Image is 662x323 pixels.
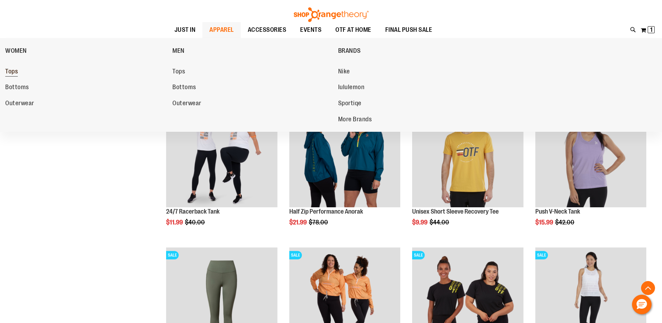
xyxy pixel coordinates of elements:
span: Outerwear [5,100,34,108]
span: $21.99 [289,219,308,226]
img: Product image for Push V-Neck Tank [535,96,646,207]
span: Bottoms [172,84,196,92]
a: Outerwear [5,97,165,110]
a: OTF AT HOME [328,22,378,38]
a: Half Zip Performance Anorak [289,208,363,215]
span: APPAREL [209,22,234,38]
span: JUST IN [174,22,196,38]
a: Push V-Neck Tank [535,208,580,215]
span: Outerwear [172,100,201,108]
a: Bottoms [5,81,165,94]
a: Product image for Push V-Neck TankSALE [535,96,646,208]
img: Half Zip Performance Anorak [289,96,400,207]
span: Sportiqe [338,100,362,108]
button: Hello, have a question? Let’s chat. [632,295,652,314]
a: MEN [172,42,334,60]
a: Unisex Short Sleeve Recovery Tee [412,208,499,215]
div: product [163,93,281,244]
span: lululemon [338,84,365,92]
span: Bottoms [5,84,29,92]
a: BRANDS [338,42,502,60]
span: $42.00 [555,219,575,226]
img: Product image for Unisex Short Sleeve Recovery Tee [412,96,523,207]
span: Tops [172,68,185,77]
a: Product image for Unisex Short Sleeve Recovery TeeSALE [412,96,523,208]
span: EVENTS [300,22,321,38]
a: ACCESSORIES [241,22,293,38]
span: FINAL PUSH SALE [385,22,432,38]
div: product [409,93,527,244]
a: 24/7 Racerback Tank [166,208,220,215]
span: SALE [412,251,425,259]
span: SALE [535,251,548,259]
span: $44.00 [430,219,450,226]
span: Tops [5,68,18,77]
a: Tops [5,65,165,78]
span: WOMEN [5,47,27,56]
span: Nike [338,68,350,77]
span: SALE [166,251,179,259]
span: $15.99 [535,219,554,226]
span: $40.00 [185,219,206,226]
a: EVENTS [293,22,328,38]
span: ACCESSORIES [248,22,287,38]
span: BRANDS [338,47,361,56]
a: JUST IN [168,22,203,38]
a: 24/7 Racerback TankSALE [166,96,277,208]
span: SALE [289,251,302,259]
span: $78.00 [309,219,329,226]
div: product [286,93,404,244]
span: $11.99 [166,219,184,226]
button: Back To Top [641,281,655,295]
span: OTF AT HOME [335,22,371,38]
img: Shop Orangetheory [293,7,370,22]
a: WOMEN [5,42,169,60]
img: 24/7 Racerback Tank [166,96,277,207]
a: Half Zip Performance AnorakSALE [289,96,400,208]
div: product [532,93,650,244]
span: More Brands [338,116,372,124]
a: FINAL PUSH SALE [378,22,439,38]
span: MEN [172,47,185,56]
a: APPAREL [202,22,241,38]
span: 1 [650,26,653,33]
span: $9.99 [412,219,429,226]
